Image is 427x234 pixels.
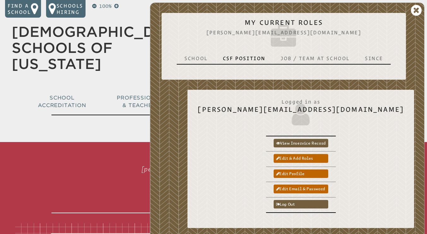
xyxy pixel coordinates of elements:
[117,95,209,108] span: Professional Development & Teacher Certification
[274,139,328,147] a: View inservice record
[365,55,383,61] p: Since
[184,55,208,61] p: School
[274,200,328,208] a: Log out
[12,24,191,72] a: [DEMOGRAPHIC_DATA] Schools of [US_STATE]
[172,19,396,50] h2: My Current Roles
[223,55,265,61] p: CSF Position
[274,185,328,193] a: Edit email & password
[274,154,328,163] a: Edit & add roles
[98,3,113,10] p: 100%
[198,95,404,106] span: Logged in as
[38,95,86,108] span: School Accreditation
[8,3,31,15] p: Find a school
[56,3,83,15] p: Schools Hiring
[274,169,328,178] a: Edit profile
[198,95,404,127] h2: [PERSON_NAME][EMAIL_ADDRESS][DOMAIN_NAME]
[51,145,376,213] h1: Teacher Inservice Record
[281,55,350,61] p: Job / Team at School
